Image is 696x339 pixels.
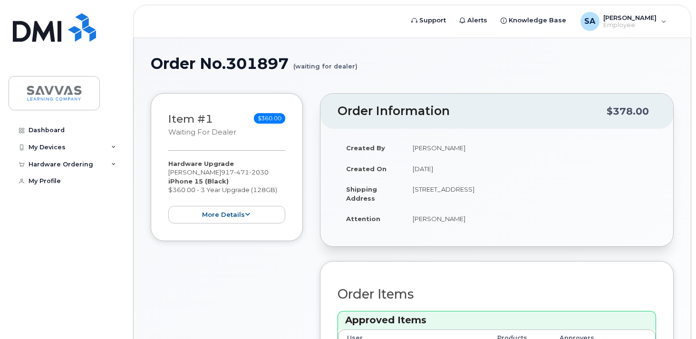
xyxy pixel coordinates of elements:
td: [PERSON_NAME] [404,208,656,229]
small: waiting for dealer [168,128,236,136]
strong: Created On [346,165,387,173]
span: $360.00 [254,113,285,124]
h1: Order No.301897 [151,55,674,72]
small: (waiting for dealer) [293,55,358,70]
h3: Item #1 [168,113,236,137]
div: $378.00 [607,102,649,120]
h3: Approved Items [345,314,648,327]
td: [DATE] [404,158,656,179]
div: [PERSON_NAME] $360.00 - 3 Year Upgrade (128GB) [168,159,285,223]
span: 2030 [249,168,269,176]
button: more details [168,206,285,223]
strong: Hardware Upgrade [168,160,234,167]
span: 471 [234,168,249,176]
td: [STREET_ADDRESS] [404,179,656,208]
span: 917 [221,168,269,176]
h2: Order Items [338,287,656,301]
strong: Attention [346,215,380,223]
td: [PERSON_NAME] [404,137,656,158]
strong: Created By [346,144,385,152]
strong: iPhone 15 (Black) [168,177,229,185]
strong: Shipping Address [346,185,377,202]
h2: Order Information [338,105,607,118]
